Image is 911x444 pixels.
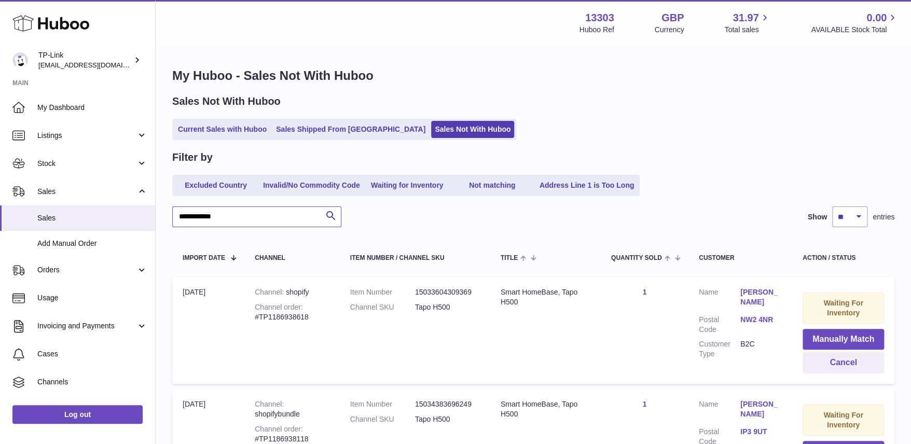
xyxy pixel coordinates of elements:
[366,177,449,194] a: Waiting for Inventory
[740,399,782,419] a: [PERSON_NAME]
[272,121,429,138] a: Sales Shipped From [GEOGRAPHIC_DATA]
[37,159,136,169] span: Stock
[642,288,646,296] a: 1
[431,121,514,138] a: Sales Not With Huboo
[655,25,684,35] div: Currency
[699,399,740,422] dt: Name
[699,315,740,335] dt: Postal Code
[37,239,147,248] span: Add Manual Order
[38,50,132,70] div: TP-Link
[415,287,480,297] dd: 15033604309369
[803,255,884,261] div: Action / Status
[501,287,590,307] div: Smart HomeBase, Tapo H500
[259,177,364,194] a: Invalid/No Commodity Code
[37,265,136,275] span: Orders
[415,302,480,312] dd: Tapo H500
[38,61,153,69] span: [EMAIL_ADDRESS][DOMAIN_NAME]
[415,414,480,424] dd: Tapo H500
[37,187,136,197] span: Sales
[740,427,782,437] a: IP3 9UT
[37,377,147,387] span: Channels
[803,329,884,350] button: Manually Match
[255,425,303,433] strong: Channel order
[642,400,646,408] a: 1
[350,255,480,261] div: Item Number / Channel SKU
[12,405,143,424] a: Log out
[350,399,415,409] dt: Item Number
[37,213,147,223] span: Sales
[172,150,213,164] h2: Filter by
[740,287,782,307] a: [PERSON_NAME]
[174,177,257,194] a: Excluded Country
[172,277,244,384] td: [DATE]
[699,255,782,261] div: Customer
[255,400,284,408] strong: Channel
[724,25,770,35] span: Total sales
[699,287,740,310] dt: Name
[699,339,740,359] dt: Customer Type
[808,212,827,222] label: Show
[866,11,887,25] span: 0.00
[823,411,863,429] strong: Waiting For Inventory
[803,352,884,373] button: Cancel
[255,424,329,444] div: #TP1186938118
[12,52,28,68] img: gaby.chen@tp-link.com
[501,399,590,419] div: Smart HomeBase, Tapo H500
[585,11,614,25] strong: 13303
[172,94,281,108] h2: Sales Not With Huboo
[350,414,415,424] dt: Channel SKU
[740,339,782,359] dd: B2C
[451,177,534,194] a: Not matching
[37,131,136,141] span: Listings
[350,302,415,312] dt: Channel SKU
[611,255,662,261] span: Quantity Sold
[37,293,147,303] span: Usage
[350,287,415,297] dt: Item Number
[823,299,863,317] strong: Waiting For Inventory
[811,25,899,35] span: AVAILABLE Stock Total
[873,212,894,222] span: entries
[255,399,329,419] div: shopifybundle
[501,255,518,261] span: Title
[172,67,894,84] h1: My Huboo - Sales Not With Huboo
[661,11,684,25] strong: GBP
[255,302,329,322] div: #TP1186938618
[37,349,147,359] span: Cases
[255,303,303,311] strong: Channel order
[724,11,770,35] a: 31.97 Total sales
[255,255,329,261] div: Channel
[37,321,136,331] span: Invoicing and Payments
[811,11,899,35] a: 0.00 AVAILABLE Stock Total
[37,103,147,113] span: My Dashboard
[733,11,758,25] span: 31.97
[183,255,225,261] span: Import date
[579,25,614,35] div: Huboo Ref
[174,121,270,138] a: Current Sales with Huboo
[255,287,329,297] div: shopify
[255,288,286,296] strong: Channel
[536,177,638,194] a: Address Line 1 is Too Long
[415,399,480,409] dd: 15034383696249
[740,315,782,325] a: NW2 4NR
